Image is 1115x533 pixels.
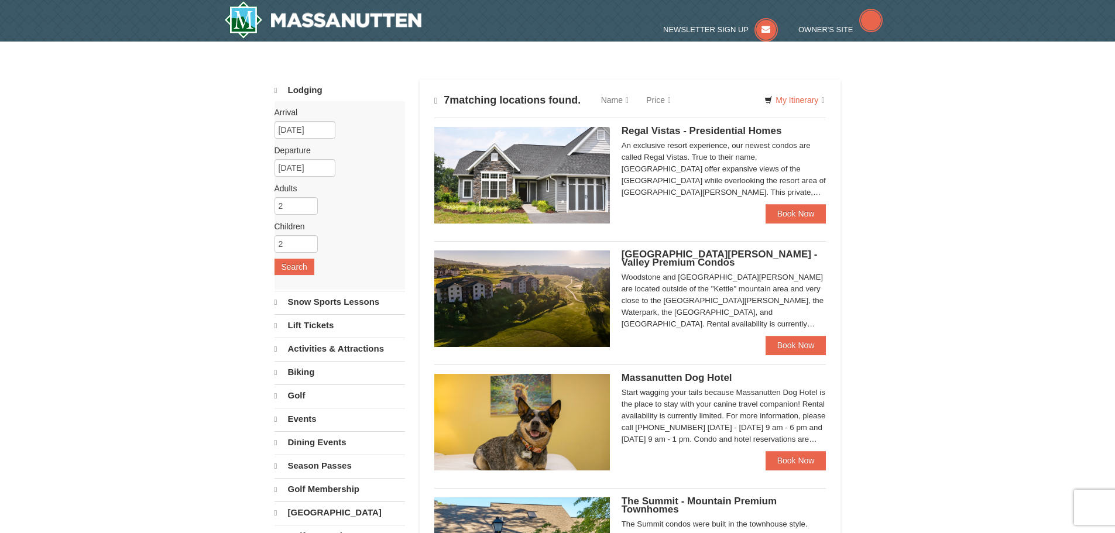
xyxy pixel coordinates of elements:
[622,271,826,330] div: Woodstone and [GEOGRAPHIC_DATA][PERSON_NAME] are located outside of the "Kettle" mountain area an...
[798,25,883,34] a: Owner's Site
[622,249,818,268] span: [GEOGRAPHIC_DATA][PERSON_NAME] - Valley Premium Condos
[275,221,396,232] label: Children
[275,455,405,477] a: Season Passes
[275,183,396,194] label: Adults
[757,91,832,109] a: My Itinerary
[275,80,405,101] a: Lodging
[224,1,422,39] a: Massanutten Resort
[622,372,732,383] span: Massanutten Dog Hotel
[434,127,610,223] img: 19218991-1-902409a9.jpg
[622,125,782,136] span: Regal Vistas - Presidential Homes
[622,387,826,445] div: Start wagging your tails because Massanutten Dog Hotel is the place to stay with your canine trav...
[637,88,680,112] a: Price
[622,496,777,515] span: The Summit - Mountain Premium Townhomes
[275,259,314,275] button: Search
[275,314,405,336] a: Lift Tickets
[275,501,405,524] a: [GEOGRAPHIC_DATA]
[275,361,405,383] a: Biking
[766,204,826,223] a: Book Now
[592,88,637,112] a: Name
[275,106,396,118] label: Arrival
[622,140,826,198] div: An exclusive resort experience, our newest condos are called Regal Vistas. True to their name, [G...
[275,384,405,407] a: Golf
[663,25,749,34] span: Newsletter Sign Up
[275,478,405,500] a: Golf Membership
[766,451,826,470] a: Book Now
[275,145,396,156] label: Departure
[766,336,826,355] a: Book Now
[275,338,405,360] a: Activities & Attractions
[434,374,610,470] img: 27428181-5-81c892a3.jpg
[275,408,405,430] a: Events
[275,431,405,453] a: Dining Events
[275,291,405,313] a: Snow Sports Lessons
[663,25,778,34] a: Newsletter Sign Up
[224,1,422,39] img: Massanutten Resort Logo
[798,25,853,34] span: Owner's Site
[434,250,610,346] img: 19219041-4-ec11c166.jpg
